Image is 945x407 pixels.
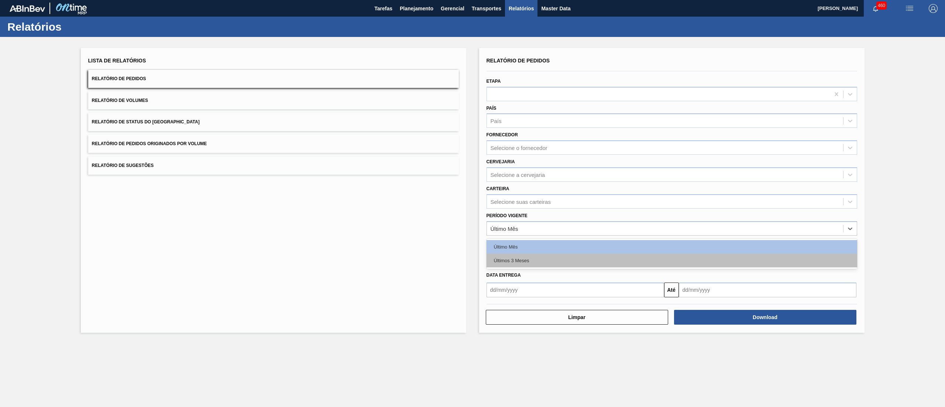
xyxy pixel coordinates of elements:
span: Master Data [541,4,570,13]
div: Selecione a cervejaria [491,171,545,178]
label: País [487,106,496,111]
span: Gerencial [441,4,464,13]
label: Carteira [487,186,509,191]
div: Selecione suas carteiras [491,198,551,205]
span: Relatório de Pedidos Originados por Volume [92,141,207,146]
span: Relatório de Status do [GEOGRAPHIC_DATA] [92,119,200,124]
button: Relatório de Status do [GEOGRAPHIC_DATA] [88,113,459,131]
span: Relatório de Sugestões [92,163,154,168]
input: dd/mm/yyyy [679,283,856,297]
span: Tarefas [374,4,392,13]
label: Etapa [487,79,501,84]
img: userActions [905,4,914,13]
button: Relatório de Volumes [88,92,459,110]
label: Fornecedor [487,132,518,137]
span: Relatório de Pedidos [92,76,146,81]
div: Selecione o fornecedor [491,145,547,151]
button: Download [674,310,856,325]
label: Período Vigente [487,213,528,218]
div: Últimos 3 Meses [487,254,857,267]
span: Planejamento [400,4,433,13]
input: dd/mm/yyyy [487,283,664,297]
span: Transportes [472,4,501,13]
button: Até [664,283,679,297]
button: Relatório de Sugestões [88,157,459,175]
span: Relatório de Volumes [92,98,148,103]
span: Data entrega [487,273,521,278]
label: Cervejaria [487,159,515,164]
button: Notificações [864,3,887,14]
div: Último Mês [491,225,518,232]
span: Relatórios [509,4,534,13]
img: TNhmsLtSVTkK8tSr43FrP2fwEKptu5GPRR3wAAAABJRU5ErkJggg== [10,5,45,12]
h1: Relatórios [7,23,138,31]
div: Último Mês [487,240,857,254]
button: Relatório de Pedidos [88,70,459,88]
span: 460 [876,1,887,10]
button: Relatório de Pedidos Originados por Volume [88,135,459,153]
img: Logout [929,4,938,13]
span: Relatório de Pedidos [487,58,550,64]
span: Lista de Relatórios [88,58,146,64]
div: País [491,118,502,124]
button: Limpar [486,310,668,325]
